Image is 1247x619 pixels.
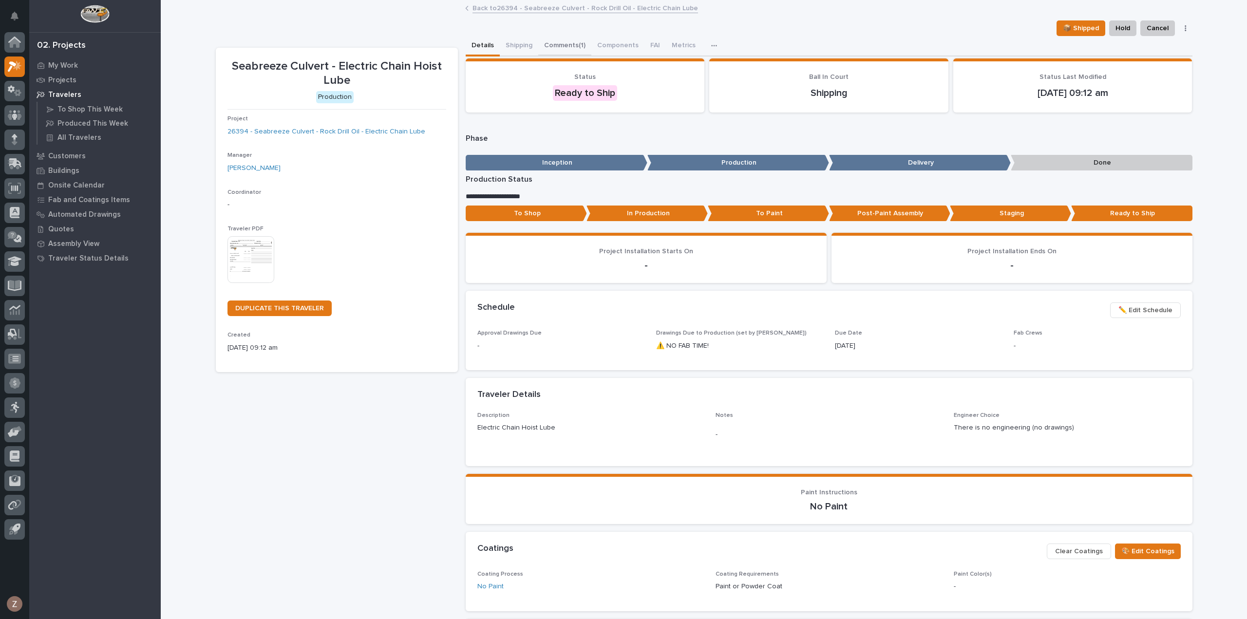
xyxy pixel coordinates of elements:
p: There is no engineering (no drawings) [954,423,1180,433]
div: Production [316,91,354,103]
p: Staging [950,206,1071,222]
p: Produced This Week [57,119,128,128]
p: Delivery [829,155,1011,171]
button: ✏️ Edit Schedule [1110,302,1181,318]
p: Fab and Coatings Items [48,196,130,205]
span: Traveler PDF [227,226,264,232]
span: Manager [227,152,252,158]
p: [DATE] 09:12 am [965,87,1181,99]
img: Workspace Logo [80,5,109,23]
p: - [477,260,815,271]
a: 26394 - Seabreeze Culvert - Rock Drill Oil - Electric Chain Lube [227,127,425,137]
button: Metrics [666,36,701,56]
p: Onsite Calendar [48,181,105,190]
span: ✏️ Edit Schedule [1118,304,1172,316]
p: Inception [466,155,647,171]
p: Phase [466,134,1192,143]
a: Produced This Week [38,116,161,130]
a: Buildings [29,163,161,178]
p: Paint or Powder Coat [716,581,942,592]
a: Onsite Calendar [29,178,161,192]
span: Project [227,116,248,122]
span: Hold [1115,22,1130,34]
span: Created [227,332,250,338]
p: Production Status [466,175,1192,184]
p: To Paint [708,206,829,222]
p: To Shop [466,206,587,222]
a: [PERSON_NAME] [227,163,281,173]
p: Post-Paint Assembly [829,206,950,222]
span: 🎨 Edit Coatings [1121,545,1174,557]
p: - [1014,341,1181,351]
span: Drawings Due to Production (set by [PERSON_NAME]) [656,330,807,336]
p: [DATE] [835,341,1002,351]
a: Traveler Status Details [29,251,161,265]
span: Paint Instructions [801,489,857,496]
button: Hold [1109,20,1136,36]
p: Projects [48,76,76,85]
span: Project Installation Starts On [599,248,693,255]
button: 🎨 Edit Coatings [1115,544,1181,559]
span: Due Date [835,330,862,336]
button: Shipping [500,36,538,56]
a: Assembly View [29,236,161,251]
p: - [954,581,1180,592]
p: Automated Drawings [48,210,121,219]
a: Customers [29,149,161,163]
p: Travelers [48,91,81,99]
p: [DATE] 09:12 am [227,343,446,353]
p: Production [647,155,829,171]
a: My Work [29,58,161,73]
p: Buildings [48,167,79,175]
p: Shipping [721,87,937,99]
span: Coating Process [477,571,523,577]
a: Back to26394 - Seabreeze Culvert - Rock Drill Oil - Electric Chain Lube [472,2,698,13]
p: Assembly View [48,240,99,248]
span: DUPLICATE THIS TRAVELER [235,305,324,312]
a: Travelers [29,87,161,102]
div: 02. Projects [37,40,86,51]
p: Quotes [48,225,74,234]
div: Notifications [12,12,25,27]
p: In Production [586,206,708,222]
p: Seabreeze Culvert - Electric Chain Hoist Lube [227,59,446,88]
span: Clear Coatings [1055,545,1103,557]
button: Comments (1) [538,36,591,56]
p: - [716,430,942,440]
span: Coordinator [227,189,261,195]
p: - [477,341,644,351]
button: FAI [644,36,666,56]
h2: Coatings [477,544,513,554]
p: Done [1011,155,1192,171]
button: Components [591,36,644,56]
button: Cancel [1140,20,1175,36]
a: To Shop This Week [38,102,161,116]
p: Ready to Ship [1071,206,1192,222]
p: To Shop This Week [57,105,123,114]
h2: Schedule [477,302,515,313]
h2: Traveler Details [477,390,541,400]
p: Customers [48,152,86,161]
button: Clear Coatings [1047,544,1111,559]
span: Coating Requirements [716,571,779,577]
button: users-avatar [4,594,25,614]
p: Electric Chain Hoist Lube [477,423,704,433]
p: Traveler Status Details [48,254,129,263]
a: Projects [29,73,161,87]
button: Details [466,36,500,56]
p: All Travelers [57,133,101,142]
a: No Paint [477,581,504,592]
p: No Paint [477,501,1181,512]
p: - [843,260,1181,271]
p: My Work [48,61,78,70]
span: Approval Drawings Due [477,330,542,336]
span: Fab Crews [1014,330,1042,336]
button: 📦 Shipped [1057,20,1105,36]
a: DUPLICATE THIS TRAVELER [227,300,332,316]
p: ⚠️ NO FAB TIME! [656,341,823,351]
a: Fab and Coatings Items [29,192,161,207]
a: All Travelers [38,131,161,144]
a: Quotes [29,222,161,236]
span: Ball In Court [809,74,849,80]
span: Engineer Choice [954,413,1000,418]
